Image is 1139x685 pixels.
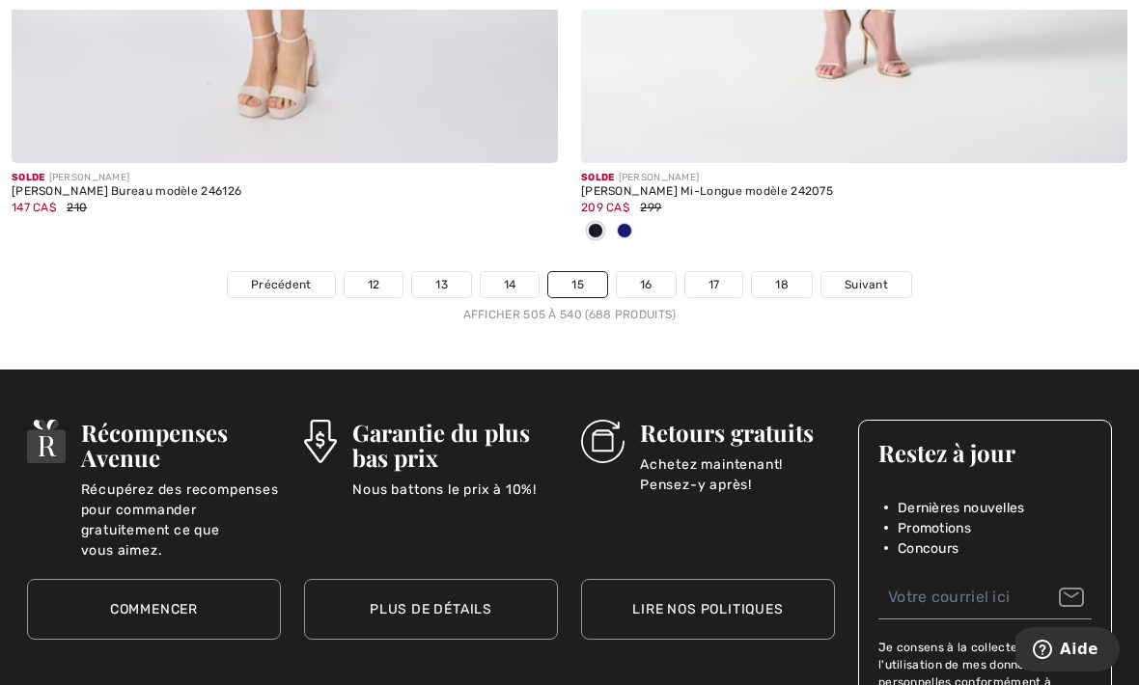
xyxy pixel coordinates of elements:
div: Black [581,216,610,248]
span: 147 CA$ [12,201,56,214]
p: Nous battons le prix à 10%! [352,479,558,518]
div: [PERSON_NAME] Bureau modèle 246126 [12,185,558,199]
a: Commencer [27,579,281,640]
p: Achetez maintenant! Pensez-y après! [640,454,835,493]
h3: Restez à jour [878,440,1092,465]
a: 16 [617,272,676,297]
h3: Retours gratuits [640,420,835,445]
span: Solde [581,172,615,183]
div: [PERSON_NAME] [12,171,558,185]
div: [PERSON_NAME] Mi-Longue modèle 242075 [581,185,1127,199]
h3: Récompenses Avenue [81,420,281,470]
span: Suivant [845,276,888,293]
img: Garantie du plus bas prix [304,420,337,463]
iframe: Ouvre un widget dans lequel vous pouvez trouver plus d’informations [1015,627,1120,675]
input: Votre courriel ici [878,576,1092,619]
span: Promotions [898,518,971,538]
span: Concours [898,538,958,559]
p: Récupérez des recompenses pour commander gratuitement ce que vous aimez. [81,479,281,518]
span: Précédent [251,276,312,293]
a: 12 [345,272,403,297]
a: 15 [548,272,607,297]
span: 210 [67,201,87,214]
a: 18 [752,272,812,297]
h3: Garantie du plus bas prix [352,420,558,470]
a: 17 [685,272,743,297]
a: 13 [412,272,471,297]
div: Midnight Blue [610,216,639,248]
img: Récompenses Avenue [27,420,66,463]
span: Solde [12,172,45,183]
img: Retours gratuits [581,420,625,463]
a: Précédent [228,272,335,297]
div: [PERSON_NAME] [581,171,1127,185]
a: 14 [481,272,540,297]
a: Plus de détails [304,579,558,640]
span: 299 [640,201,661,214]
a: Suivant [821,272,911,297]
span: 209 CA$ [581,201,629,214]
span: Dernières nouvelles [898,498,1025,518]
a: Lire nos politiques [581,579,835,640]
